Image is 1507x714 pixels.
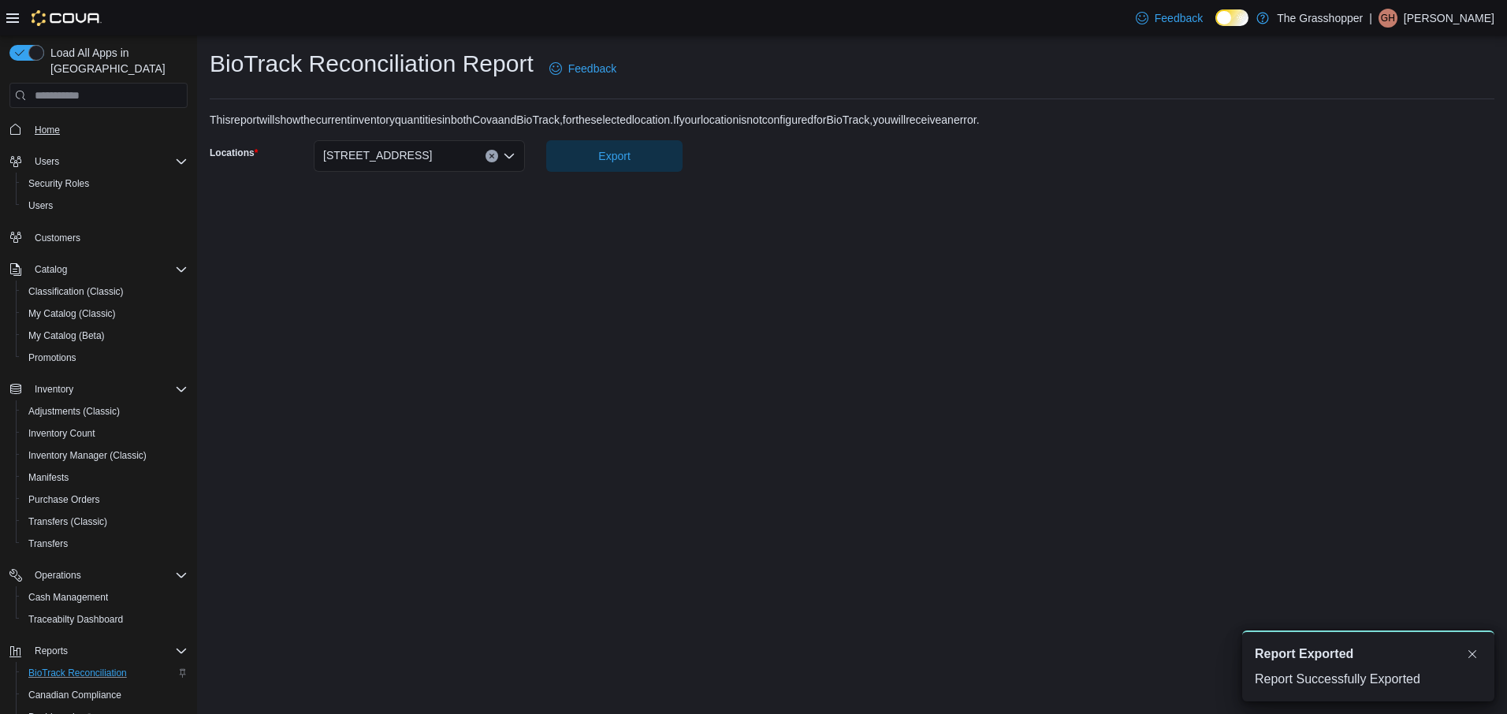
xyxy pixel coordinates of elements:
[28,405,120,418] span: Adjustments (Classic)
[16,400,194,422] button: Adjustments (Classic)
[22,402,126,421] a: Adjustments (Classic)
[3,564,194,586] button: Operations
[16,511,194,533] button: Transfers (Classic)
[16,586,194,608] button: Cash Management
[22,282,130,301] a: Classification (Classic)
[16,195,194,217] button: Users
[1129,2,1209,34] a: Feedback
[44,45,188,76] span: Load All Apps in [GEOGRAPHIC_DATA]
[16,467,194,489] button: Manifests
[22,348,188,367] span: Promotions
[598,148,630,164] span: Export
[28,307,116,320] span: My Catalog (Classic)
[22,402,188,421] span: Adjustments (Classic)
[22,326,188,345] span: My Catalog (Beta)
[16,347,194,369] button: Promotions
[3,378,194,400] button: Inventory
[486,150,498,162] button: Clear input
[22,468,188,487] span: Manifests
[35,569,81,582] span: Operations
[28,667,127,679] span: BioTrack Reconciliation
[28,613,123,626] span: Traceabilty Dashboard
[22,304,122,323] a: My Catalog (Classic)
[1404,9,1494,28] p: [PERSON_NAME]
[35,645,68,657] span: Reports
[3,258,194,281] button: Catalog
[323,146,432,165] span: [STREET_ADDRESS]
[28,329,105,342] span: My Catalog (Beta)
[16,325,194,347] button: My Catalog (Beta)
[1215,9,1248,26] input: Dark Mode
[28,591,108,604] span: Cash Management
[1369,9,1372,28] p: |
[1379,9,1397,28] div: Greg Hil
[28,515,107,528] span: Transfers (Classic)
[28,260,188,279] span: Catalog
[35,232,80,244] span: Customers
[16,608,194,630] button: Traceabilty Dashboard
[568,61,616,76] span: Feedback
[16,444,194,467] button: Inventory Manager (Classic)
[1255,645,1353,664] span: Report Exported
[210,48,534,80] h1: BioTrack Reconciliation Report
[22,196,59,215] a: Users
[22,490,106,509] a: Purchase Orders
[16,662,194,684] button: BioTrack Reconciliation
[1255,645,1482,664] div: Notification
[28,689,121,701] span: Canadian Compliance
[22,304,188,323] span: My Catalog (Classic)
[1463,645,1482,664] button: Dismiss toast
[1277,9,1363,28] p: The Grasshopper
[16,684,194,706] button: Canadian Compliance
[28,427,95,440] span: Inventory Count
[28,566,87,585] button: Operations
[22,534,188,553] span: Transfers
[28,351,76,364] span: Promotions
[22,468,75,487] a: Manifests
[3,226,194,249] button: Customers
[3,640,194,662] button: Reports
[28,119,188,139] span: Home
[32,10,102,26] img: Cova
[35,155,59,168] span: Users
[28,285,124,298] span: Classification (Classic)
[22,174,95,193] a: Security Roles
[16,489,194,511] button: Purchase Orders
[35,383,73,396] span: Inventory
[28,471,69,484] span: Manifests
[22,686,188,705] span: Canadian Compliance
[1155,10,1203,26] span: Feedback
[22,446,188,465] span: Inventory Manager (Classic)
[22,512,188,531] span: Transfers (Classic)
[22,174,188,193] span: Security Roles
[22,534,74,553] a: Transfers
[22,512,113,531] a: Transfers (Classic)
[1255,670,1482,689] div: Report Successfully Exported
[22,446,153,465] a: Inventory Manager (Classic)
[28,152,188,171] span: Users
[22,610,129,629] a: Traceabilty Dashboard
[16,303,194,325] button: My Catalog (Classic)
[35,263,67,276] span: Catalog
[22,588,188,607] span: Cash Management
[28,260,73,279] button: Catalog
[543,53,623,84] a: Feedback
[22,588,114,607] a: Cash Management
[28,380,80,399] button: Inventory
[22,348,83,367] a: Promotions
[28,493,100,506] span: Purchase Orders
[16,173,194,195] button: Security Roles
[503,150,515,162] button: Open list of options
[35,124,60,136] span: Home
[22,282,188,301] span: Classification (Classic)
[16,422,194,444] button: Inventory Count
[546,140,683,172] button: Export
[28,177,89,190] span: Security Roles
[3,117,194,140] button: Home
[22,686,128,705] a: Canadian Compliance
[28,641,188,660] span: Reports
[1381,9,1395,28] span: GH
[28,566,188,585] span: Operations
[22,610,188,629] span: Traceabilty Dashboard
[22,664,188,682] span: BioTrack Reconciliation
